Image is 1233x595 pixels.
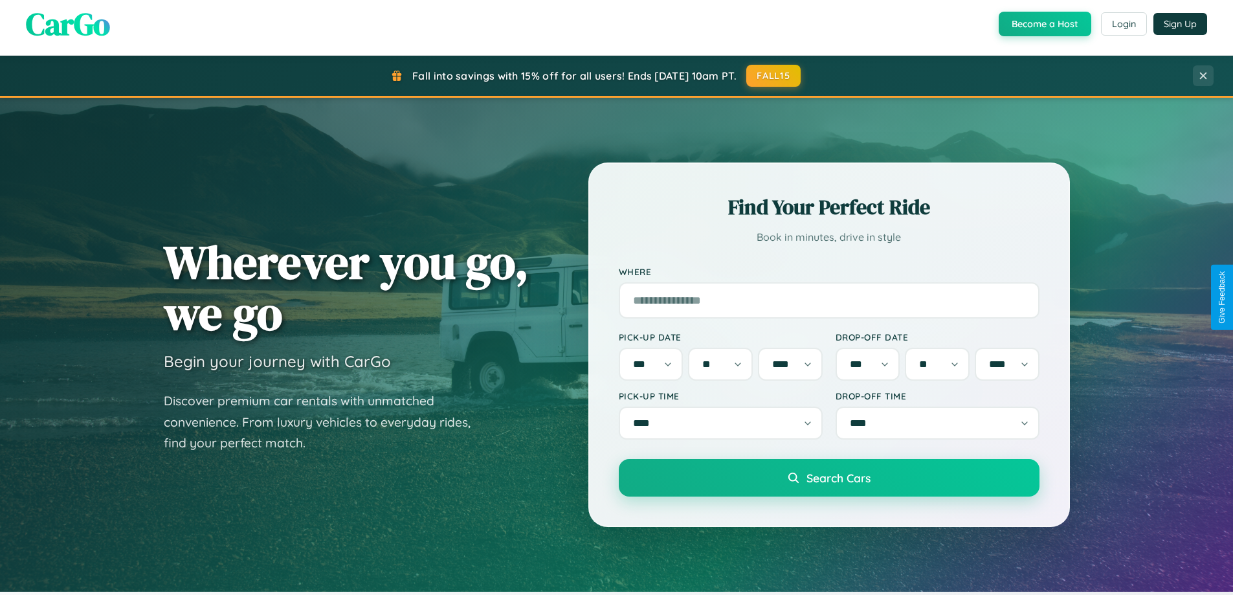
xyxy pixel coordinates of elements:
h3: Begin your journey with CarGo [164,352,391,371]
h2: Find Your Perfect Ride [619,193,1039,221]
p: Discover premium car rentals with unmatched convenience. From luxury vehicles to everyday rides, ... [164,390,487,454]
button: Become a Host [999,12,1091,36]
button: Search Cars [619,459,1039,497]
button: Sign Up [1153,13,1207,35]
label: Drop-off Date [836,331,1039,342]
div: Give Feedback [1217,271,1227,324]
span: Search Cars [806,471,871,485]
span: CarGo [26,3,110,45]
h1: Wherever you go, we go [164,236,529,339]
span: Fall into savings with 15% off for all users! Ends [DATE] 10am PT. [412,69,737,82]
label: Drop-off Time [836,390,1039,401]
label: Pick-up Date [619,331,823,342]
label: Where [619,266,1039,277]
label: Pick-up Time [619,390,823,401]
button: FALL15 [746,65,801,87]
p: Book in minutes, drive in style [619,228,1039,247]
button: Login [1101,12,1147,36]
